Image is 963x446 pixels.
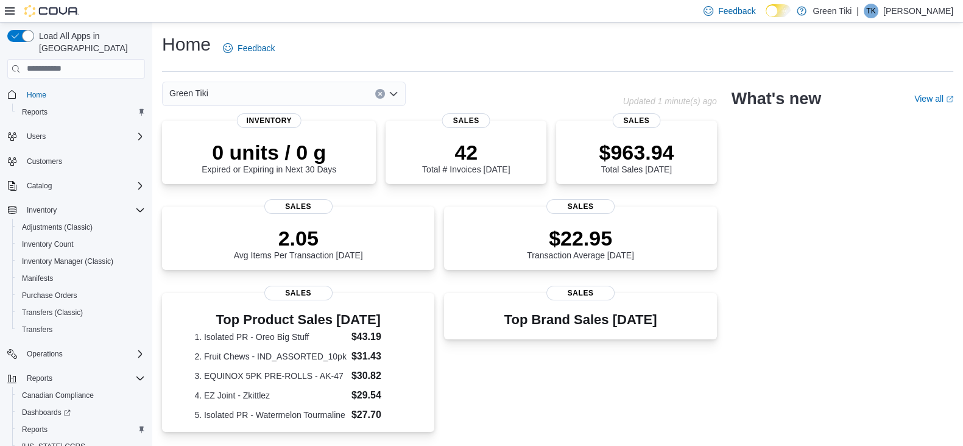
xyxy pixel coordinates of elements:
[27,205,57,215] span: Inventory
[22,257,113,266] span: Inventory Manager (Classic)
[375,89,385,99] button: Clear input
[17,237,145,252] span: Inventory Count
[194,313,402,327] h3: Top Product Sales [DATE]
[12,219,150,236] button: Adjustments (Classic)
[914,94,953,104] a: View allExternal link
[22,87,145,102] span: Home
[599,140,674,165] p: $963.94
[22,371,145,386] span: Reports
[17,237,79,252] a: Inventory Count
[22,391,94,400] span: Canadian Compliance
[194,370,346,382] dt: 3. EQUINOX 5PK PRE-ROLLS - AK-47
[2,370,150,387] button: Reports
[12,321,150,338] button: Transfers
[2,202,150,219] button: Inventory
[22,371,57,386] button: Reports
[17,288,145,303] span: Purchase Orders
[422,140,510,174] div: Total # Invoices [DATE]
[264,199,333,214] span: Sales
[17,405,145,420] span: Dashboards
[12,104,150,121] button: Reports
[422,140,510,165] p: 42
[864,4,878,18] div: Tim Keating
[866,4,875,18] span: TK
[34,30,145,54] span: Load All Apps in [GEOGRAPHIC_DATA]
[236,113,302,128] span: Inventory
[22,154,145,169] span: Customers
[234,226,363,260] div: Avg Items Per Transaction [DATE]
[546,286,615,300] span: Sales
[12,404,150,421] a: Dashboards
[17,305,88,320] a: Transfers (Classic)
[17,220,145,235] span: Adjustments (Classic)
[2,86,150,104] button: Home
[17,271,145,286] span: Manifests
[856,4,859,18] p: |
[599,140,674,174] div: Total Sales [DATE]
[504,313,657,327] h3: Top Brand Sales [DATE]
[194,331,346,343] dt: 1. Isolated PR - Oreo Big Stuff
[17,220,97,235] a: Adjustments (Classic)
[12,304,150,321] button: Transfers (Classic)
[389,89,398,99] button: Open list of options
[22,425,48,434] span: Reports
[264,286,333,300] span: Sales
[22,107,48,117] span: Reports
[612,113,660,128] span: Sales
[17,288,82,303] a: Purchase Orders
[2,345,150,363] button: Operations
[27,157,62,166] span: Customers
[351,349,402,364] dd: $31.43
[17,422,52,437] a: Reports
[238,42,275,54] span: Feedback
[12,421,150,438] button: Reports
[22,308,83,317] span: Transfers (Classic)
[351,408,402,422] dd: $27.70
[813,4,852,18] p: Green Tiki
[162,32,211,57] h1: Home
[22,129,51,144] button: Users
[17,388,99,403] a: Canadian Compliance
[22,179,145,193] span: Catalog
[17,405,76,420] a: Dashboards
[718,5,755,17] span: Feedback
[202,140,336,165] p: 0 units / 0 g
[17,254,145,269] span: Inventory Manager (Classic)
[17,322,57,337] a: Transfers
[12,253,150,270] button: Inventory Manager (Classic)
[17,271,58,286] a: Manifests
[12,236,150,253] button: Inventory Count
[17,105,52,119] a: Reports
[22,325,52,334] span: Transfers
[546,199,615,214] span: Sales
[22,154,67,169] a: Customers
[12,287,150,304] button: Purchase Orders
[17,105,145,119] span: Reports
[623,96,717,106] p: Updated 1 minute(s) ago
[12,387,150,404] button: Canadian Compliance
[22,203,62,218] button: Inventory
[22,408,71,417] span: Dashboards
[27,90,46,100] span: Home
[22,347,68,361] button: Operations
[194,409,346,421] dt: 5. Isolated PR - Watermelon Tourmaline
[194,350,346,363] dt: 2. Fruit Chews - IND_ASSORTED_10pk
[17,322,145,337] span: Transfers
[22,203,145,218] span: Inventory
[442,113,490,128] span: Sales
[22,88,51,102] a: Home
[27,181,52,191] span: Catalog
[27,349,63,359] span: Operations
[22,239,74,249] span: Inventory Count
[351,330,402,344] dd: $43.19
[202,140,336,174] div: Expired or Expiring in Next 30 Days
[17,422,145,437] span: Reports
[27,132,46,141] span: Users
[22,179,57,193] button: Catalog
[17,388,145,403] span: Canadian Compliance
[946,96,953,103] svg: External link
[17,305,145,320] span: Transfers (Classic)
[12,270,150,287] button: Manifests
[22,129,145,144] span: Users
[22,274,53,283] span: Manifests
